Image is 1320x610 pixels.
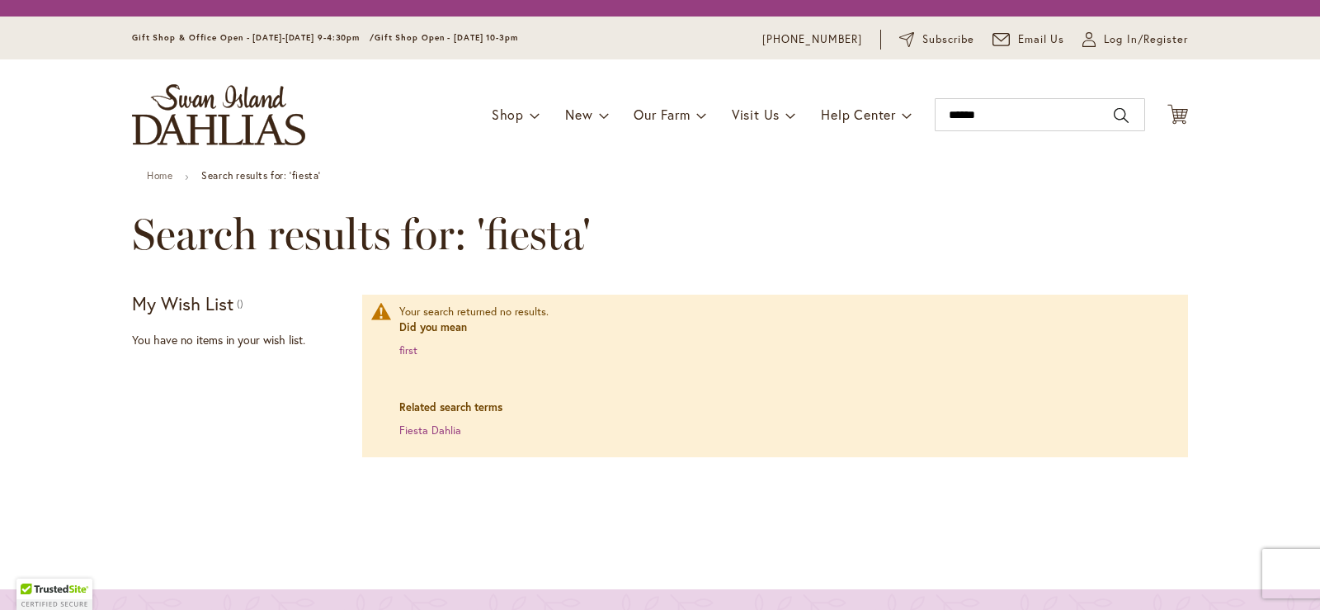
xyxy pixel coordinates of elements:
span: Our Farm [634,106,690,123]
span: Help Center [821,106,896,123]
a: first [399,343,417,357]
a: store logo [132,84,305,145]
span: Subscribe [922,31,974,48]
span: New [565,106,592,123]
div: Your search returned no results. [399,305,1171,439]
strong: My Wish List [132,291,233,315]
span: Visit Us [732,106,780,123]
a: Home [147,169,172,182]
dt: Did you mean [399,320,1171,336]
a: Log In/Register [1082,31,1188,48]
span: Shop [492,106,524,123]
a: Email Us [992,31,1065,48]
a: Fiesta Dahlia [399,423,461,437]
span: Email Us [1018,31,1065,48]
span: Log In/Register [1104,31,1188,48]
button: Search [1114,102,1129,129]
div: TrustedSite Certified [16,579,92,610]
div: You have no items in your wish list. [132,332,352,348]
span: Gift Shop Open - [DATE] 10-3pm [375,32,518,43]
dt: Related search terms [399,400,1171,416]
strong: Search results for: 'fiesta' [201,169,321,182]
a: [PHONE_NUMBER] [762,31,862,48]
a: Subscribe [899,31,974,48]
span: Gift Shop & Office Open - [DATE]-[DATE] 9-4:30pm / [132,32,375,43]
span: Search results for: 'fiesta' [132,210,591,259]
